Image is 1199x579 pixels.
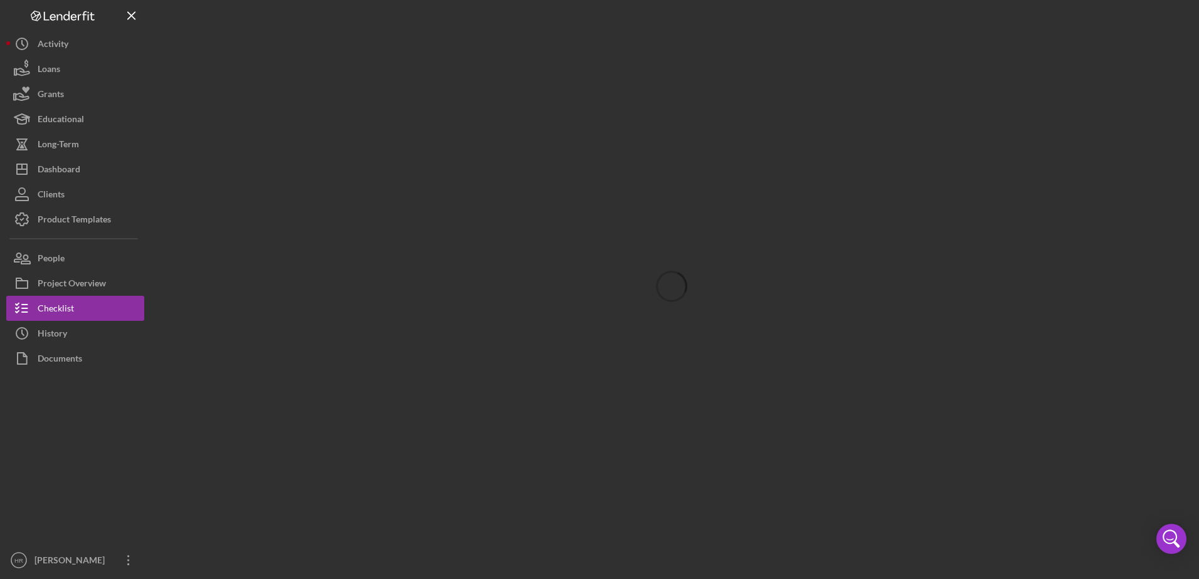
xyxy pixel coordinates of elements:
button: Long-Term [6,132,144,157]
button: People [6,246,144,271]
div: Loans [38,56,60,85]
div: Project Overview [38,271,106,299]
div: Documents [38,346,82,374]
button: Checklist [6,296,144,321]
button: Loans [6,56,144,81]
div: [PERSON_NAME] [31,548,113,576]
div: History [38,321,67,349]
button: Activity [6,31,144,56]
div: People [38,246,65,274]
div: Long-Term [38,132,79,160]
div: Dashboard [38,157,80,185]
div: Open Intercom Messenger [1156,524,1186,554]
div: Clients [38,182,65,210]
div: Checklist [38,296,74,324]
button: Dashboard [6,157,144,182]
div: Grants [38,81,64,110]
button: Documents [6,346,144,371]
button: Educational [6,107,144,132]
div: Product Templates [38,207,111,235]
text: HR [14,557,23,564]
div: Educational [38,107,84,135]
button: History [6,321,144,346]
button: Clients [6,182,144,207]
button: Project Overview [6,271,144,296]
div: Activity [38,31,68,60]
button: HR[PERSON_NAME] [6,548,144,573]
button: Grants [6,81,144,107]
button: Product Templates [6,207,144,232]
